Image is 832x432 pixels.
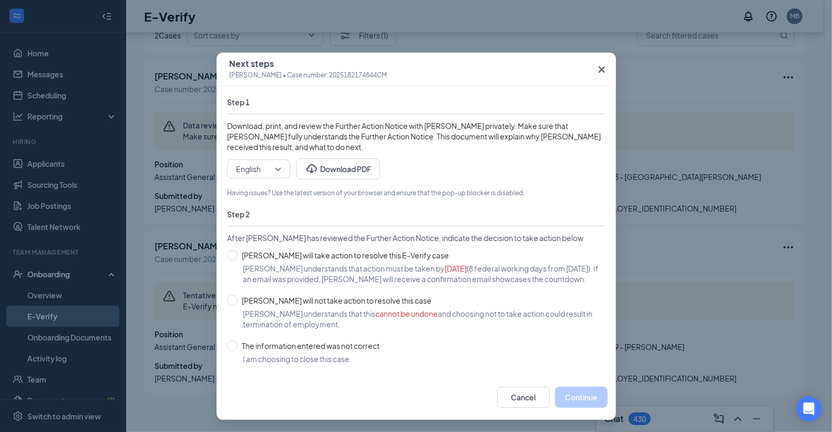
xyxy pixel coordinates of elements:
span: I am choosing to close this case. [243,354,352,364]
span: Step 2 [227,209,605,219]
span: English [236,161,261,177]
button: Continue [555,387,608,408]
span: Download, print, and review the Further Action Notice with [PERSON_NAME] privately. Make sure tha... [227,120,605,152]
span: Next steps [229,58,387,69]
span: Having issues? Use the latest version of your browser and ensure that the pop-up blocker is disab... [227,188,605,198]
span: The information entered was not correct [238,340,384,351]
span: [DATE] [445,264,467,273]
span: Step 1 [227,97,605,107]
button: DownloadDownload PDF [296,158,380,179]
svg: Cross [595,63,608,76]
span: cannot be undone [375,309,438,318]
span: [PERSON_NAME] will not take action to resolve this case [238,295,436,306]
div: Open Intercom Messenger [796,396,821,421]
svg: Download [305,163,318,175]
button: Close [588,53,616,86]
button: Cancel [497,387,550,408]
span: [PERSON_NAME] understands that this [243,309,375,318]
span: After [PERSON_NAME] has reviewed the Further Action Notice, indicate the decision to take action ... [227,233,605,243]
span: [PERSON_NAME] will take action to resolve this E-Verify case [238,249,453,261]
span: [PERSON_NAME] • Case number: 2025182174844CM [229,70,387,81]
span: (8 federal working days from [DATE]). If an email was provided, [PERSON_NAME] will receive a conf... [243,264,599,284]
span: and choosing not to take action could result in termination of employment. [243,309,592,329]
span: [PERSON_NAME] understands that action must be taken by [243,264,445,273]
